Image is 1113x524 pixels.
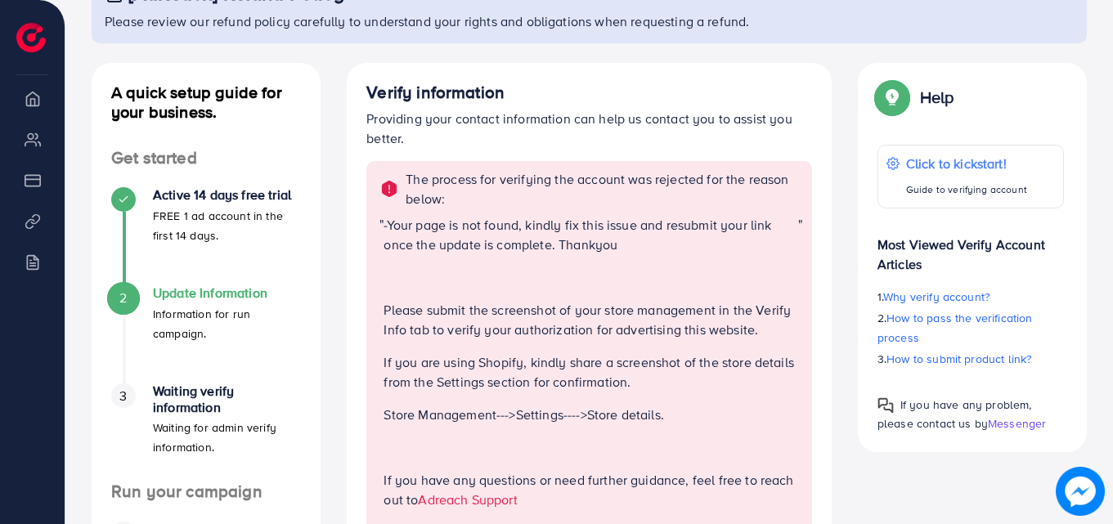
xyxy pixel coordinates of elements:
p: Please submit the screenshot of your store management in the Verify Info tab to verify your autho... [384,300,797,339]
p: If you are using Shopify, kindly share a screenshot of the store details from the Settings sectio... [384,352,797,392]
h4: Update Information [153,285,301,301]
p: 3. [877,349,1064,369]
li: Active 14 days free trial [92,187,321,285]
li: Update Information [92,285,321,383]
img: image [1056,467,1105,516]
p: Most Viewed Verify Account Articles [877,222,1064,274]
p: If you have any questions or need further guidance, feel free to reach out to [384,470,797,509]
h4: Active 14 days free trial [153,187,301,203]
p: 1. [877,287,1064,307]
p: Guide to verifying account [906,180,1027,199]
p: Waiting for admin verify information. [153,418,301,457]
h4: Waiting verify information [153,383,301,414]
span: " [798,215,802,522]
p: Store Management--->Settings---->Store details. [384,405,797,424]
a: Adreach Support [418,490,517,508]
h4: A quick setup guide for your business. [92,83,321,122]
span: Messenger [988,415,1046,432]
p: FREE 1 ad account in the first 14 days. [153,206,301,245]
p: Help [920,87,954,107]
li: Waiting verify information [92,383,321,481]
span: 3 [119,387,127,405]
span: 2 [119,289,127,307]
p: Information for run campaign. [153,304,301,343]
img: logo [16,23,46,52]
img: Popup guide [877,83,907,112]
p: 2. [877,308,1064,347]
span: How to submit product link? [886,351,1031,367]
p: Providing your contact information can help us contact you to assist you better. [366,109,812,148]
span: How to pass the verification process [877,310,1033,346]
h4: Run your campaign [92,481,321,502]
h4: Verify information [366,83,812,103]
p: -Your page is not found, kindly fix this issue and resubmit your link once the update is complete... [384,215,797,254]
span: " [379,215,384,522]
span: Why verify account? [883,289,990,305]
img: alert [379,179,399,199]
img: Popup guide [877,397,894,414]
p: The process for verifying the account was rejected for the reason below: [406,169,802,208]
span: If you have any problem, please contact us by [877,396,1032,432]
p: Click to kickstart! [906,154,1027,173]
p: Please review our refund policy carefully to understand your rights and obligations when requesti... [105,11,1077,31]
h4: Get started [92,148,321,168]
